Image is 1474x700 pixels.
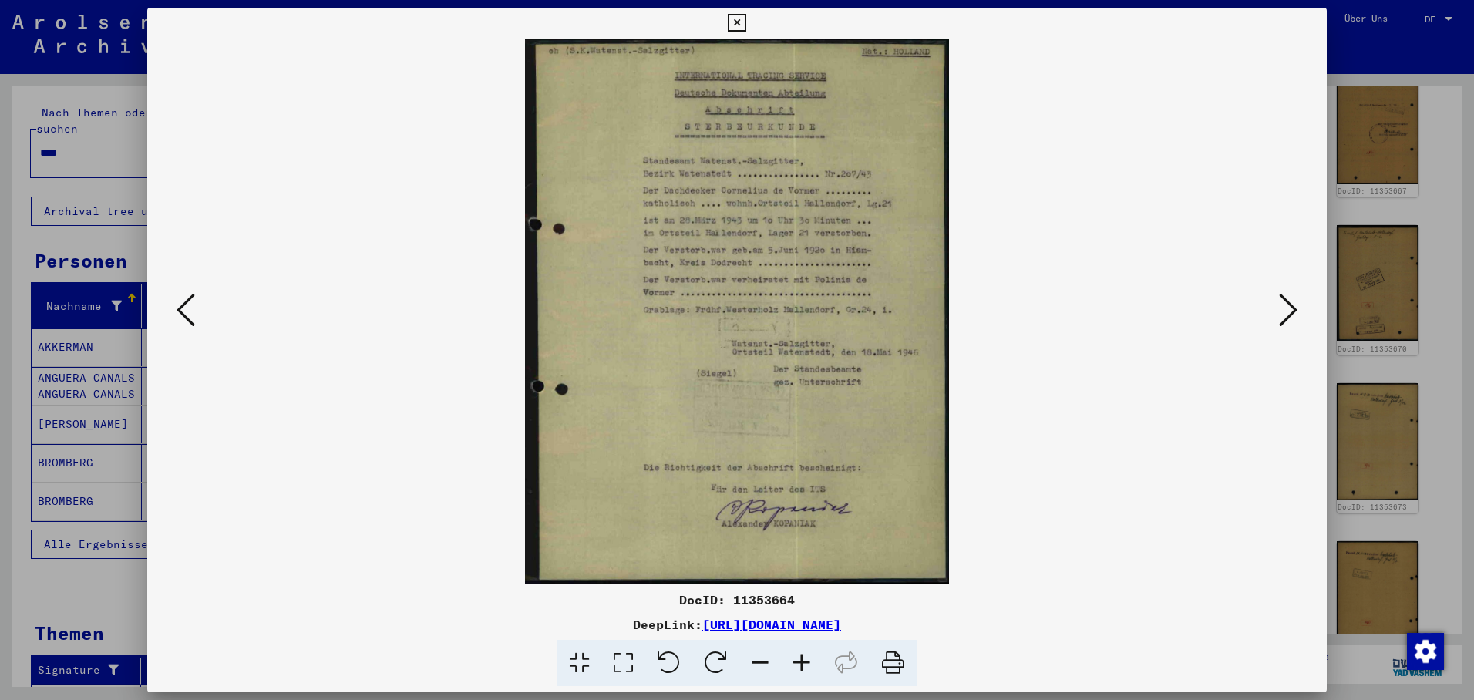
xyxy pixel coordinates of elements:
img: 001.jpg [200,39,1274,584]
img: Zustimmung ändern [1407,633,1444,670]
div: DocID: 11353664 [147,591,1327,609]
div: Zustimmung ändern [1406,632,1443,669]
a: [URL][DOMAIN_NAME] [702,617,841,632]
div: DeepLink: [147,615,1327,634]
